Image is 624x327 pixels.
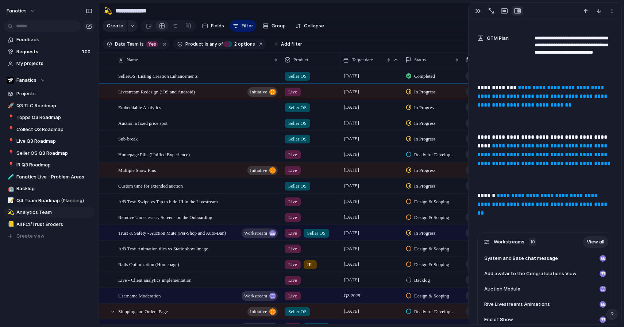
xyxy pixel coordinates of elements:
span: Analytics Team [16,209,92,216]
span: initiative [250,307,267,317]
div: 📍 [8,125,13,134]
span: GTM Plan [487,35,509,42]
a: 📍Live Q3 Roadmap [4,136,95,147]
span: [DATE] [342,260,361,269]
span: [DATE] [342,244,361,253]
span: Username Moderation [118,291,161,300]
span: Fanatics Live - Problem Areas [16,173,92,181]
span: In Progress [414,230,436,237]
div: 📍 [8,114,13,122]
span: Homepage Pills (Unified Experience) [118,150,190,158]
span: [DATE] [342,228,361,237]
a: Livestream Redesign (iOS and Android) [466,87,517,96]
div: 🤖Backlog [4,183,95,194]
a: Rails Optimization (Homepage) [466,259,517,269]
button: workstream [242,291,278,301]
span: Design & Scoping [414,261,449,268]
span: In Progress [414,120,436,127]
span: Embeddable Analytics [118,103,161,111]
span: Live [288,261,297,268]
button: Collapse [292,20,327,32]
span: In Progress [414,167,436,174]
div: 10 [529,238,536,246]
button: 💫 [102,5,114,17]
span: Fanatics [16,77,36,84]
span: Live - Client analytics implementation [118,276,192,284]
a: 🚀Q3 TLC Roadmap [4,100,95,111]
span: Status [414,56,426,64]
button: 2 options [223,40,257,48]
span: Custom time for extended auction [118,181,183,190]
a: 📝Q4 Team Roadmap (Planning) [4,195,95,206]
span: [DATE] [342,150,361,159]
button: Fanatics [4,75,95,86]
a: Auction a fixed price spot [466,118,517,128]
a: 📍Seller OS Q3 Roadmap [4,148,95,159]
a: SellerOS: Listing Creation Enhancements [466,71,517,81]
a: Username Moderation [466,291,517,300]
a: Projects [4,88,95,99]
button: Fields [199,20,227,32]
a: Multiple Show Pins [466,165,517,175]
span: In Progress [414,88,436,96]
span: Fields [211,22,224,30]
a: 📍Topps Q3 Roadmap [4,112,95,123]
span: [DATE] [342,276,361,284]
span: IR [307,261,312,268]
span: Create view [16,232,45,240]
span: Name [127,56,138,64]
span: initiative [250,87,267,97]
a: Sub-break [466,134,511,143]
span: Design & Scoping [414,292,449,300]
span: Live [288,214,297,221]
span: Trust & Safety - Auction Mute (Per-Shop and Auto-Ban) [118,228,226,237]
div: 📍 [8,137,13,146]
span: Collapse [304,22,324,30]
span: Live [288,151,297,158]
a: Shipping and Orders Page [466,307,517,316]
span: Seller OS [288,308,307,315]
a: Requests100 [4,46,95,57]
span: Design & Scoping [414,198,449,205]
span: Ready for Development [414,308,456,315]
div: 💫 [8,208,13,217]
span: Live [288,245,297,253]
button: 💫 [7,209,14,216]
span: In Progress [414,182,436,190]
span: options [232,41,255,47]
span: [DATE] [342,166,361,174]
button: 🤖 [7,185,14,192]
button: 🚀 [7,102,14,109]
button: fanatics [3,5,39,17]
button: 📒 [7,221,14,228]
span: In Progress [414,104,436,111]
div: 📍IR Q3 Roadmap [4,159,95,170]
button: initiative [247,307,278,316]
span: Seller OS [288,135,307,143]
span: A/B Test: Animation tiles vs Static show image [118,244,208,253]
button: isany of [203,40,224,48]
div: 💫Analytics Team [4,207,95,218]
span: Target date [352,56,373,64]
span: In Progress [414,135,436,143]
span: [DATE] [342,181,361,190]
a: Live - Client analytics implementation [466,275,517,285]
span: 2 [232,41,238,47]
span: Backlog [16,185,92,192]
a: Trust & Safety - Auction Mute (Per-Shop and Auto-Ban) [466,228,517,238]
span: [DATE] [342,307,361,316]
span: Data Team [115,41,139,47]
a: Open inLinear [466,150,517,159]
div: 📒All FCI/Trust Eroders [4,219,95,230]
button: 🧪 [7,173,14,181]
button: 📍 [7,138,14,145]
span: [DATE] [342,134,361,143]
div: 📍 [8,161,13,169]
span: SellerOS: Listing Creation Enhancements [118,72,198,80]
span: Live Q3 Roadmap [16,138,92,145]
span: Livestream Redesign (iOS and Android) [118,87,195,96]
span: 100 [82,48,92,55]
